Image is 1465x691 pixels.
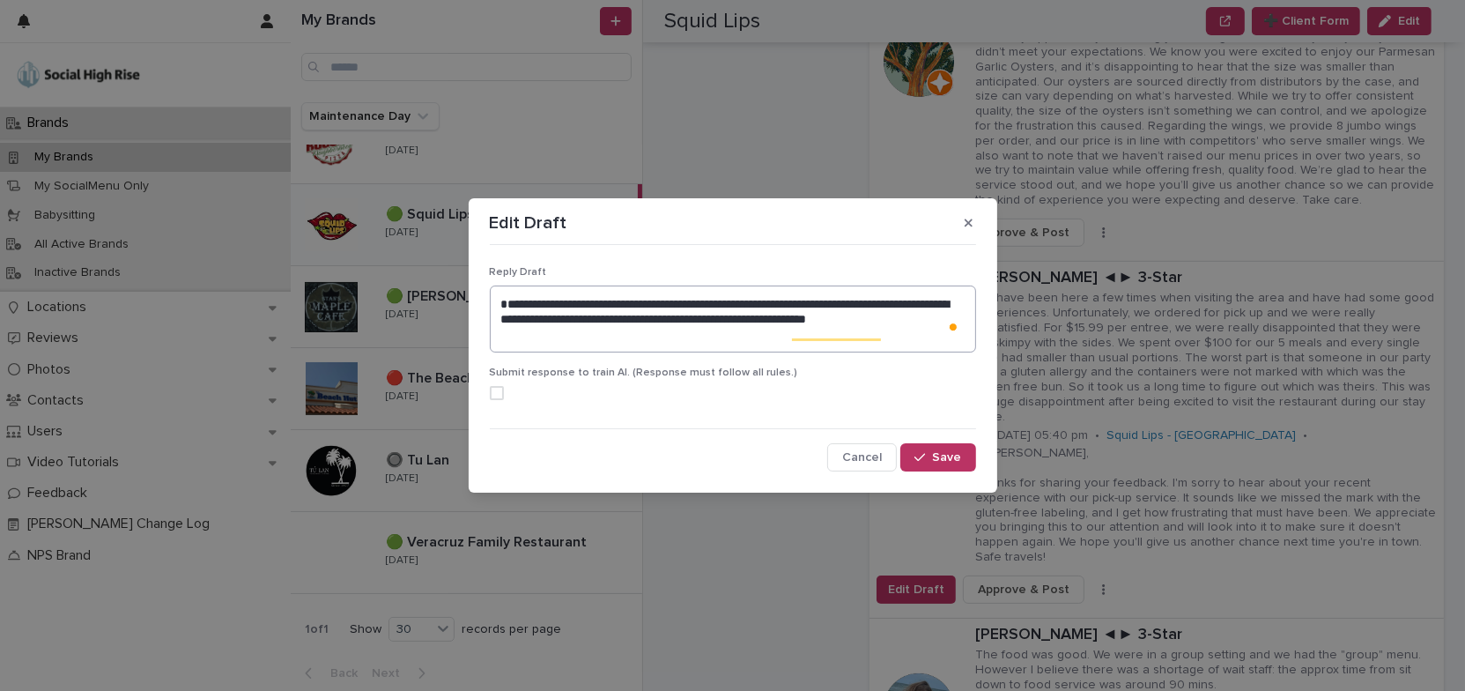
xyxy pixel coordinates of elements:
[490,368,798,378] span: Submit response to train AI. (Response must follow all rules.)
[933,451,962,464] span: Save
[490,267,547,278] span: Reply Draft
[827,443,897,472] button: Cancel
[490,212,567,234] p: Edit Draft
[900,443,975,472] button: Save
[490,286,976,353] textarea: To enrich screen reader interactions, please activate Accessibility in Grammarly extension settings
[842,451,882,464] span: Cancel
